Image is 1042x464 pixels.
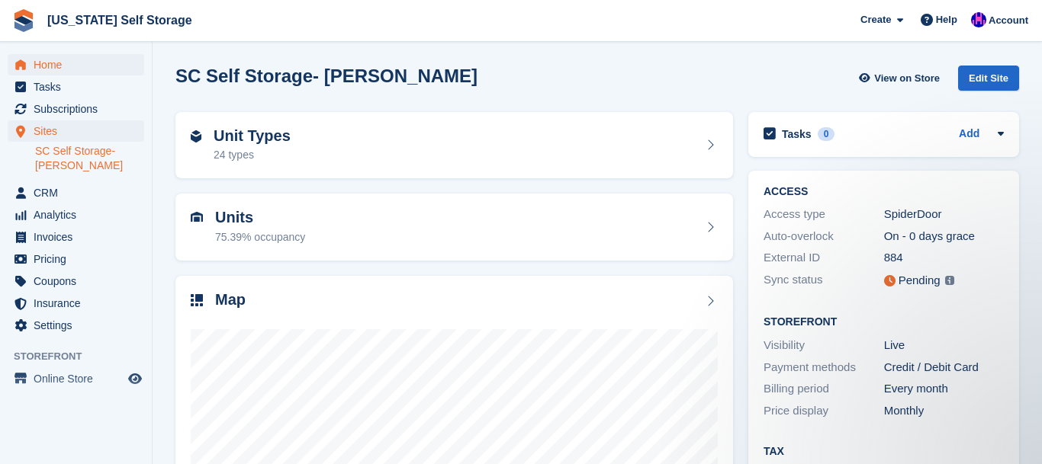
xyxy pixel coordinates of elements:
[191,212,203,222] img: unit-icn-7be61d7bf1b0ce9d3e12c5938cc71ed9869f7b940bace4675aadf7bd6d80202e.svg
[8,54,144,75] a: menu
[884,402,1005,420] div: Monthly
[215,291,246,309] h2: Map
[958,66,1019,91] div: Edit Site
[8,226,144,248] a: menu
[34,226,125,248] span: Invoices
[764,206,884,223] div: Access type
[8,270,144,292] a: menu
[884,359,1005,376] div: Credit / Debit Card
[214,147,291,163] div: 24 types
[959,126,979,143] a: Add
[764,249,884,267] div: External ID
[14,349,152,364] span: Storefront
[191,130,201,142] img: unit-type-icn-2b2737a686de81e16bb02015468b77c625bbabd49415b5ef34ead5e3b44a266d.svg
[34,248,125,270] span: Pricing
[818,127,835,141] div: 0
[971,12,986,27] img: Christopher Ganser
[8,315,144,336] a: menu
[215,229,305,245] div: 75.39% occupancy
[34,315,125,336] span: Settings
[8,204,144,226] a: menu
[34,98,125,120] span: Subscriptions
[764,359,884,376] div: Payment methods
[764,316,1004,328] h2: Storefront
[8,248,144,270] a: menu
[884,380,1005,398] div: Every month
[34,270,125,292] span: Coupons
[989,13,1028,28] span: Account
[764,337,884,354] div: Visibility
[8,182,144,203] a: menu
[884,249,1005,267] div: 884
[958,66,1019,97] a: Edit Site
[34,293,125,314] span: Insurance
[215,209,305,226] h2: Units
[764,446,1004,458] h2: Tax
[899,272,941,290] div: Pending
[764,402,884,420] div: Price display
[35,144,144,173] a: SC Self Storage- [PERSON_NAME]
[857,66,946,91] a: View on Store
[8,76,144,98] a: menu
[8,368,144,389] a: menu
[8,293,144,314] a: menu
[764,380,884,398] div: Billing period
[41,8,198,33] a: [US_STATE] Self Storage
[34,204,125,226] span: Analytics
[874,71,940,86] span: View on Store
[764,186,1004,198] h2: ACCESS
[764,228,884,245] div: Auto-overlock
[126,370,144,388] a: Preview store
[12,9,35,32] img: stora-icon-8386f47178a22dfd0bd8f6a31ec36ba5ce8667c1dd55bd0f319d3a0aa187defe.svg
[175,66,478,86] h2: SC Self Storage- [PERSON_NAME]
[34,368,125,389] span: Online Store
[884,206,1005,223] div: SpiderDoor
[764,271,884,290] div: Sync status
[945,276,954,285] img: icon-info-grey-7440780725fd019a000dd9b08b2336e03edf1995a4989e88bcd33f0948082b44.svg
[34,182,125,203] span: CRM
[214,127,291,145] h2: Unit Types
[860,12,891,27] span: Create
[34,120,125,142] span: Sites
[191,294,203,306] img: map-icn-33ee37083ee616e46c38cad1a60f524a97daa1e2b2c8c0bc3eb3415660979fc1.svg
[8,120,144,142] a: menu
[936,12,957,27] span: Help
[175,194,733,261] a: Units 75.39% occupancy
[884,228,1005,245] div: On - 0 days grace
[175,112,733,179] a: Unit Types 24 types
[8,98,144,120] a: menu
[782,127,812,141] h2: Tasks
[884,337,1005,354] div: Live
[34,76,125,98] span: Tasks
[34,54,125,75] span: Home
